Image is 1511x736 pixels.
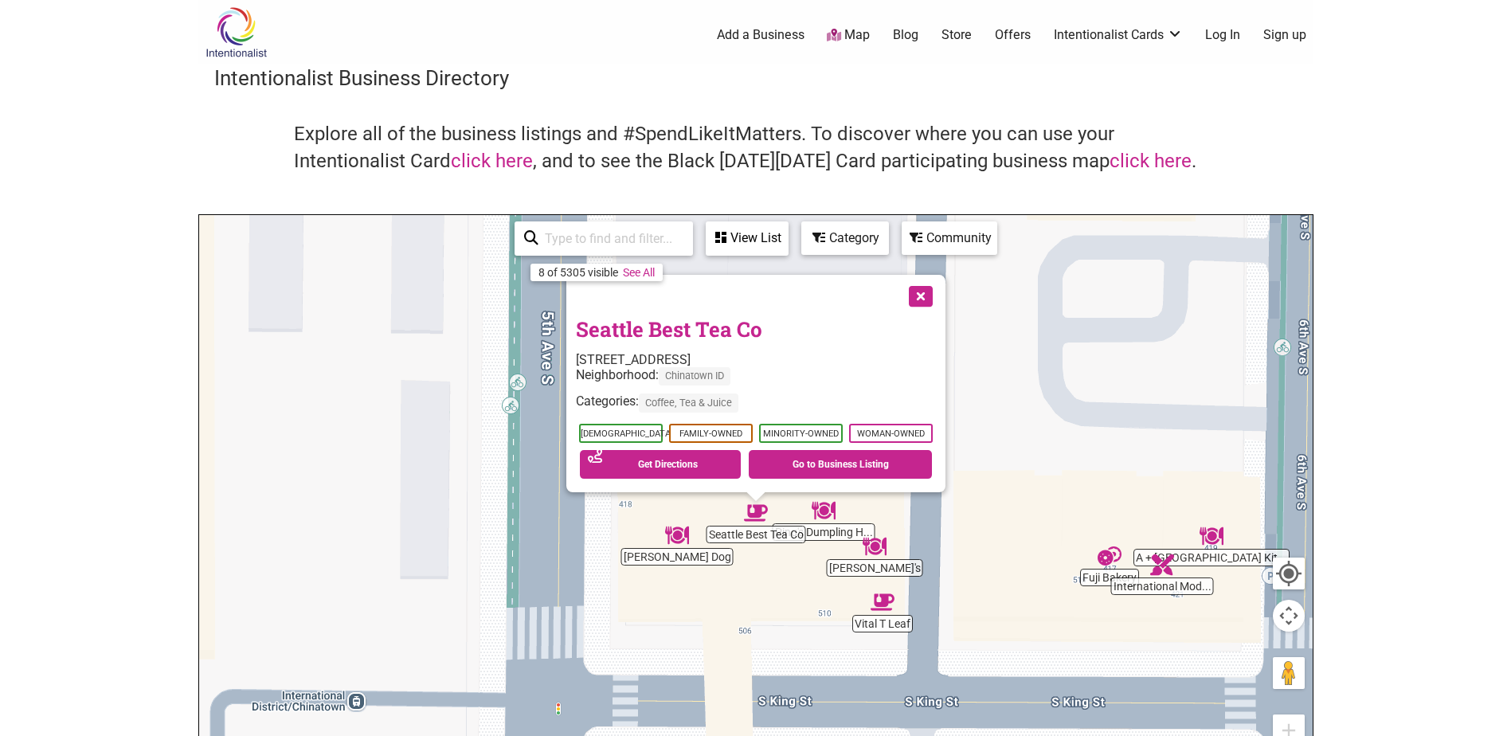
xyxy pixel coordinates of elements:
[902,221,997,255] div: Filter by Community
[893,26,918,44] a: Blog
[995,26,1031,44] a: Offers
[717,26,804,44] a: Add a Business
[1273,558,1305,589] button: Your Location
[538,266,618,279] div: 8 of 5305 visible
[1263,26,1306,44] a: Sign up
[1098,544,1122,568] div: Fuji Bakery
[576,352,936,367] div: [STREET_ADDRESS]
[744,501,768,525] div: Seattle Best Tea Co
[580,450,741,479] a: Get Directions
[1150,553,1174,577] div: International Model Toys
[639,394,738,413] span: Coffee, Tea & Juice
[803,223,887,253] div: Category
[706,221,789,256] div: See a list of the visible businesses
[451,150,533,172] a: click here
[669,424,753,443] span: Family-Owned
[1273,600,1305,632] button: Map camera controls
[899,275,939,315] button: Close
[576,367,936,393] div: Neighborhood:
[749,450,932,479] a: Go to Business Listing
[623,266,655,279] a: See All
[576,315,762,343] a: Seattle Best Tea Co
[659,367,730,386] span: Chinatown ID
[827,26,870,45] a: Map
[1054,26,1183,44] a: Intentionalist Cards
[863,534,887,558] div: Musashi's
[665,523,689,547] div: ChungChun Rice Dog
[812,499,836,523] div: Ping's Dumpling House
[1110,150,1192,172] a: click here
[1200,524,1223,548] div: A + Hong Kong Kitchen
[579,424,663,443] span: [DEMOGRAPHIC_DATA]-Owned
[801,221,889,255] div: Filter by category
[515,221,693,256] div: Type to search and filter
[214,64,1298,92] h3: Intentionalist Business Directory
[871,590,894,614] div: Vital T Leaf
[707,223,787,253] div: View List
[1273,657,1305,689] button: Drag Pegman onto the map to open Street View
[538,223,683,254] input: Type to find and filter...
[903,223,996,253] div: Community
[198,6,274,58] img: Intentionalist
[941,26,972,44] a: Store
[576,394,936,421] div: Categories:
[759,424,843,443] span: Minority-Owned
[849,424,933,443] span: Woman-Owned
[1205,26,1240,44] a: Log In
[294,121,1218,174] h4: Explore all of the business listings and #SpendLikeItMatters. To discover where you can use your ...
